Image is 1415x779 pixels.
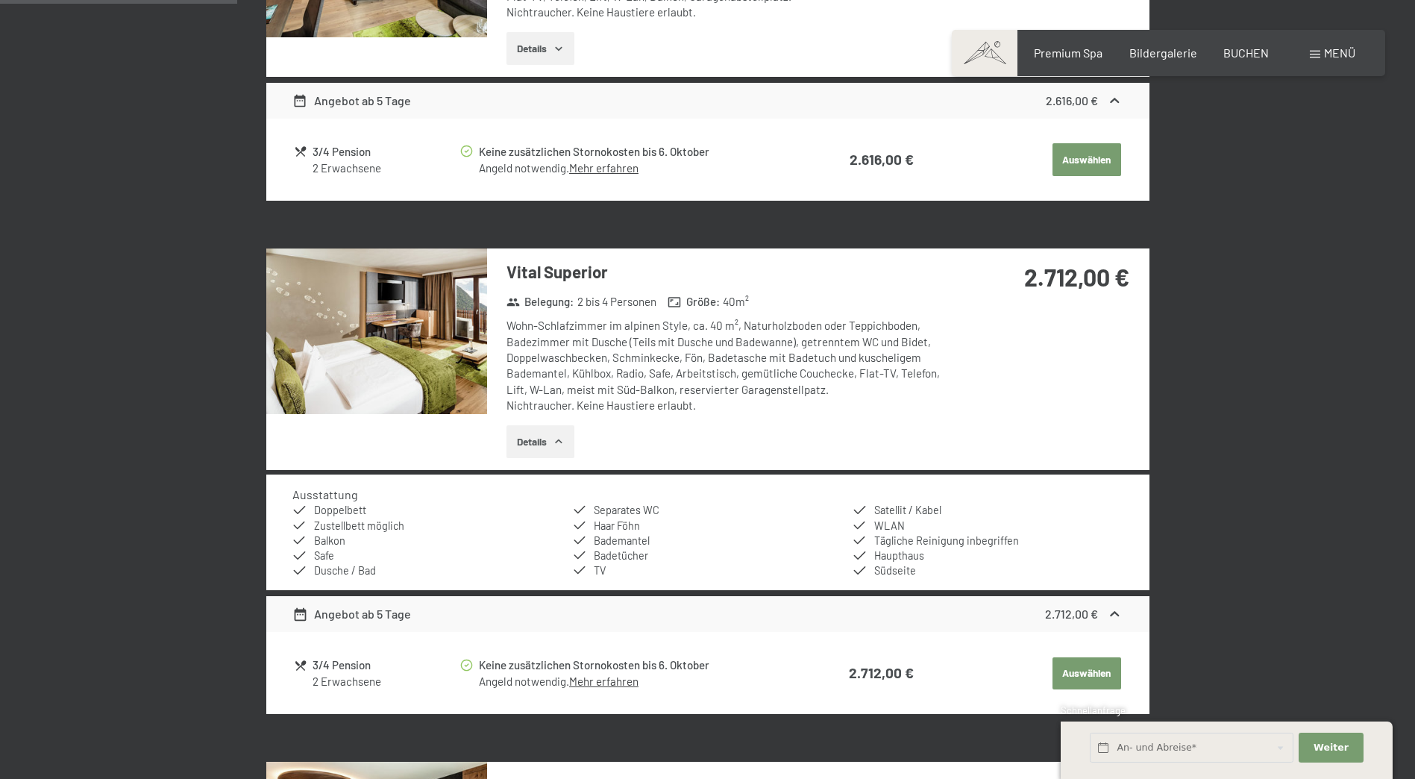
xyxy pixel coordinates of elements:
div: Angebot ab 5 Tage2.616,00 € [266,83,1149,119]
strong: 2.712,00 € [1045,607,1098,621]
div: Angeld notwendig. [479,674,789,689]
span: Tägliche Reinigung inbegriffen [874,534,1019,547]
div: Wohn-Schlafzimmer im alpinen Style, ca. 40 m², Naturholzboden oder Teppichboden, Badezimmer mit D... [506,318,950,413]
span: Schnellanfrage [1061,704,1126,716]
span: 40 m² [723,294,749,310]
div: 2 Erwachsene [313,160,458,176]
a: Mehr erfahren [569,161,639,175]
div: Angebot ab 5 Tage [292,92,411,110]
img: mss_renderimg.php [266,248,487,414]
span: Doppelbett [314,504,366,516]
div: Angebot ab 5 Tage [292,605,411,623]
button: Details [506,32,574,65]
span: Separates WC [594,504,659,516]
a: Premium Spa [1034,46,1102,60]
span: TV [594,564,606,577]
span: Bademantel [594,534,650,547]
div: Angeld notwendig. [479,160,789,176]
button: Auswählen [1052,657,1121,690]
span: WLAN [874,519,905,532]
a: Bildergalerie [1129,46,1197,60]
span: Zustellbett möglich [314,519,404,532]
div: Keine zusätzlichen Stornokosten bis 6. Oktober [479,657,789,674]
strong: 2.616,00 € [850,151,914,168]
span: Weiter [1314,741,1349,754]
span: Balkon [314,534,345,547]
span: Südseite [874,564,916,577]
button: Details [506,425,574,458]
span: Safe [314,549,334,562]
span: Satellit / Kabel [874,504,941,516]
a: Mehr erfahren [569,675,639,688]
strong: Belegung : [506,294,574,310]
span: Haar Föhn [594,519,640,532]
strong: 2.712,00 € [1024,263,1129,291]
strong: 2.616,00 € [1046,93,1098,107]
div: 2 Erwachsene [313,674,458,689]
span: Haupthaus [874,549,924,562]
div: Angebot ab 5 Tage2.712,00 € [266,596,1149,632]
h4: Ausstattung [292,487,358,501]
h3: Vital Superior [506,260,950,284]
strong: Größe : [668,294,720,310]
button: Auswählen [1052,143,1121,176]
span: Dusche / Bad [314,564,376,577]
a: BUCHEN [1223,46,1269,60]
button: Weiter [1299,733,1363,763]
span: Menü [1324,46,1355,60]
strong: 2.712,00 € [849,664,914,681]
span: Badetücher [594,549,648,562]
span: 2 bis 4 Personen [577,294,656,310]
div: 3/4 Pension [313,143,458,160]
div: Keine zusätzlichen Stornokosten bis 6. Oktober [479,143,789,160]
div: 3/4 Pension [313,657,458,674]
